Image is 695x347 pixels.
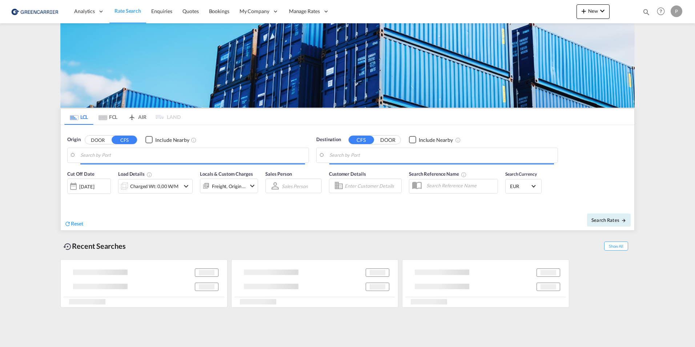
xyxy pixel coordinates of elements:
[67,136,80,143] span: Origin
[71,220,83,227] span: Reset
[579,7,588,15] md-icon: icon-plus 400-fg
[409,136,453,144] md-checkbox: Checkbox No Ink
[67,193,73,203] md-datepicker: Select
[621,218,626,223] md-icon: icon-arrow-right
[455,137,461,143] md-icon: Unchecked: Ignores neighbouring ports when fetching rates.Checked : Includes neighbouring ports w...
[240,8,269,15] span: My Company
[122,109,152,125] md-tab-item: AIR
[182,182,190,191] md-icon: icon-chevron-down
[130,181,178,191] div: Charged Wt: 0,00 W/M
[118,179,193,194] div: Charged Wt: 0,00 W/Micon-chevron-down
[587,214,631,227] button: Search Ratesicon-arrow-right
[345,180,399,191] input: Enter Customer Details
[80,150,305,161] input: Search by Port
[145,136,189,144] md-checkbox: Checkbox No Ink
[349,136,374,144] button: CFS
[316,136,341,143] span: Destination
[60,238,129,254] div: Recent Searches
[510,183,530,190] span: EUR
[505,171,537,177] span: Search Currency
[577,4,610,19] button: icon-plus 400-fgNewicon-chevron-down
[579,8,607,14] span: New
[128,113,136,118] md-icon: icon-airplane
[265,171,292,177] span: Sales Person
[85,136,111,144] button: DOOR
[11,3,60,20] img: 1378a7308afe11ef83610d9e779c6b34.png
[248,182,257,190] md-icon: icon-chevron-down
[671,5,682,17] div: P
[329,150,554,161] input: Search by Port
[200,179,258,193] div: Freight Origin Destinationicon-chevron-down
[64,109,181,125] md-pagination-wrapper: Use the left and right arrow keys to navigate between tabs
[423,180,498,191] input: Search Reference Name
[598,7,607,15] md-icon: icon-chevron-down
[64,109,93,125] md-tab-item: LCL
[112,136,137,144] button: CFS
[63,242,72,251] md-icon: icon-backup-restore
[118,171,152,177] span: Load Details
[146,172,152,178] md-icon: Chargeable Weight
[64,220,71,227] md-icon: icon-refresh
[151,8,172,14] span: Enquiries
[419,136,453,144] div: Include Nearby
[591,217,626,223] span: Search Rates
[409,171,467,177] span: Search Reference Name
[375,136,401,144] button: DOOR
[212,181,246,191] div: Freight Origin Destination
[67,179,111,194] div: [DATE]
[655,5,671,18] div: Help
[509,181,538,191] md-select: Select Currency: € EUREuro
[115,8,141,14] span: Rate Search
[79,183,94,190] div: [DATE]
[74,8,95,15] span: Analytics
[60,23,635,108] img: GreenCarrierFCL_LCL.png
[209,8,229,14] span: Bookings
[604,242,628,251] span: Show All
[93,109,122,125] md-tab-item: FCL
[64,220,83,228] div: icon-refreshReset
[191,137,197,143] md-icon: Unchecked: Ignores neighbouring ports when fetching rates.Checked : Includes neighbouring ports w...
[281,181,309,191] md-select: Sales Person
[642,8,650,19] div: icon-magnify
[67,171,95,177] span: Cut Off Date
[155,136,189,144] div: Include Nearby
[61,125,634,230] div: Origin DOOR CFS Checkbox No InkUnchecked: Ignores neighbouring ports when fetching rates.Checked ...
[182,8,198,14] span: Quotes
[289,8,320,15] span: Manage Rates
[655,5,667,17] span: Help
[329,171,366,177] span: Customer Details
[200,171,253,177] span: Locals & Custom Charges
[461,172,467,178] md-icon: Your search will be saved by the below given name
[642,8,650,16] md-icon: icon-magnify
